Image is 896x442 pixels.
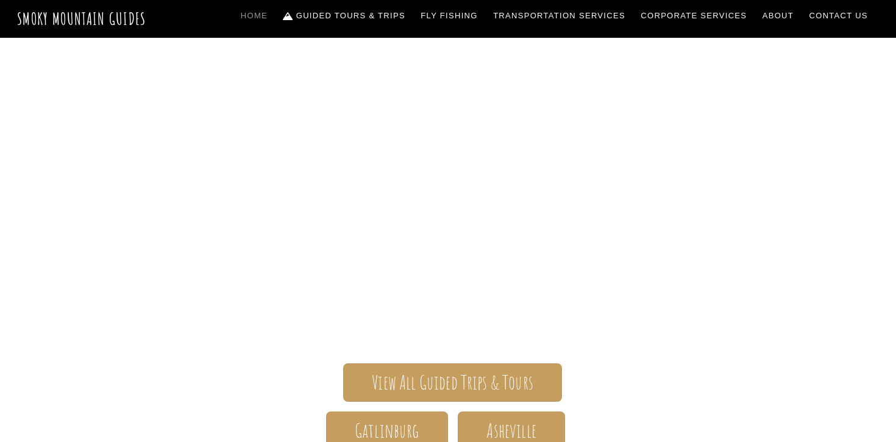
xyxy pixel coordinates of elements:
[636,3,752,29] a: Corporate Services
[17,9,146,29] a: Smoky Mountain Guides
[355,424,419,437] span: Gatlinburg
[279,3,410,29] a: Guided Tours & Trips
[94,233,802,327] span: The ONLY one-stop, full Service Guide Company for the Gatlinburg and [GEOGRAPHIC_DATA] side of th...
[758,3,798,29] a: About
[94,172,802,233] span: Smoky Mountain Guides
[805,3,873,29] a: Contact Us
[372,376,533,389] span: View All Guided Trips & Tours
[343,363,562,402] a: View All Guided Trips & Tours
[236,3,272,29] a: Home
[416,3,483,29] a: Fly Fishing
[486,424,536,437] span: Asheville
[488,3,630,29] a: Transportation Services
